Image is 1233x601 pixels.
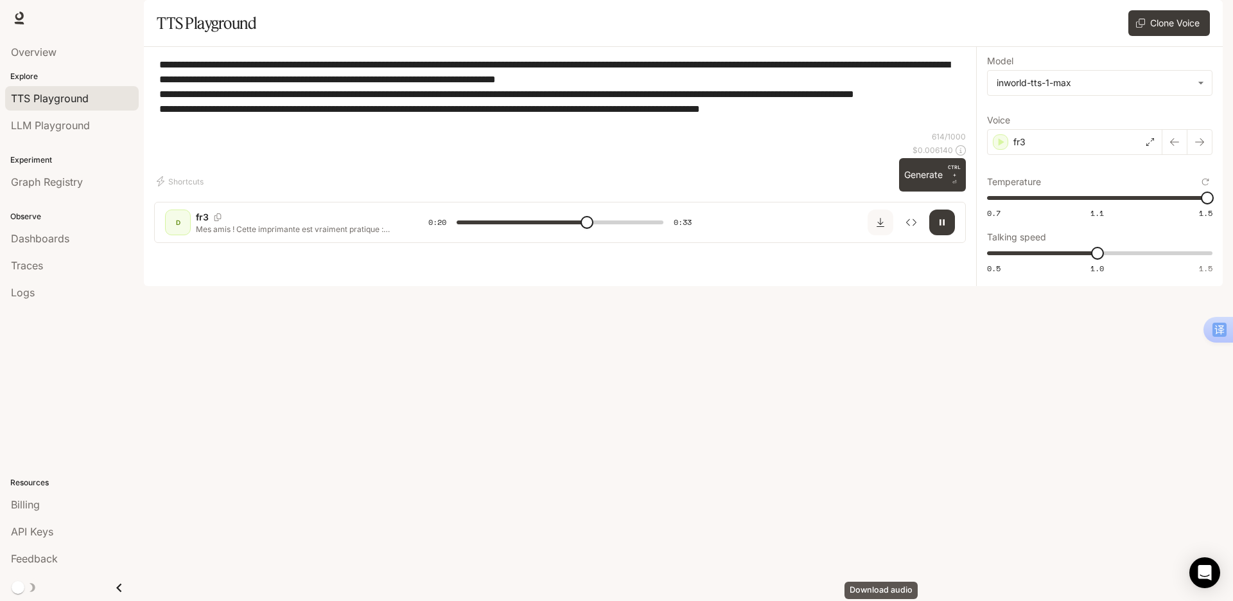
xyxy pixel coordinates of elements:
[428,216,446,229] span: 0:20
[988,71,1212,95] div: inworld-tts-1-max
[987,208,1001,219] span: 0.7
[1198,175,1212,189] button: Reset to default
[1128,10,1210,36] button: Clone Voice
[932,131,966,142] p: 614 / 1000
[899,158,966,192] button: GenerateCTRL +⏎
[196,211,209,224] p: fr3
[157,10,256,36] h1: TTS Playground
[196,224,398,235] p: Mes amis ! Cette imprimante est vraiment pratique : pas besoin d'encre ni de prise électrique. Il...
[948,163,961,179] p: CTRL +
[1189,557,1220,588] div: Open Intercom Messenger
[987,263,1001,274] span: 0.5
[898,210,924,235] button: Inspect
[1199,208,1212,219] span: 1.5
[1013,136,1026,148] p: fr3
[209,213,227,221] button: Copy Voice ID
[987,57,1013,66] p: Model
[987,177,1041,186] p: Temperature
[948,163,961,186] p: ⏎
[868,210,893,235] button: Download audio
[987,116,1010,125] p: Voice
[997,76,1191,89] div: inworld-tts-1-max
[154,171,209,192] button: Shortcuts
[1090,263,1104,274] span: 1.0
[987,233,1046,242] p: Talking speed
[168,212,188,233] div: D
[674,216,692,229] span: 0:33
[1090,208,1104,219] span: 1.1
[1199,263,1212,274] span: 1.5
[913,145,953,156] p: $ 0.006140
[844,582,918,599] div: Download audio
